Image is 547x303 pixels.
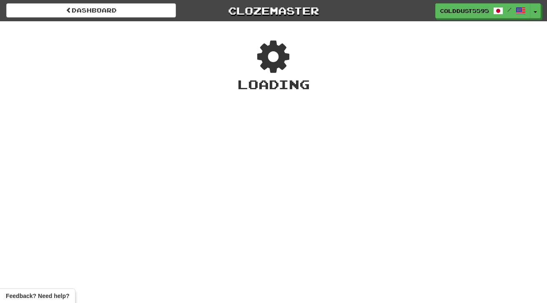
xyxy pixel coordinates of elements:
a: Clozemaster [188,3,358,18]
span: ColdDust5595 [440,7,489,15]
span: Open feedback widget [6,292,69,300]
a: ColdDust5595 / [435,3,530,18]
span: / [507,7,512,13]
a: Dashboard [6,3,176,18]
